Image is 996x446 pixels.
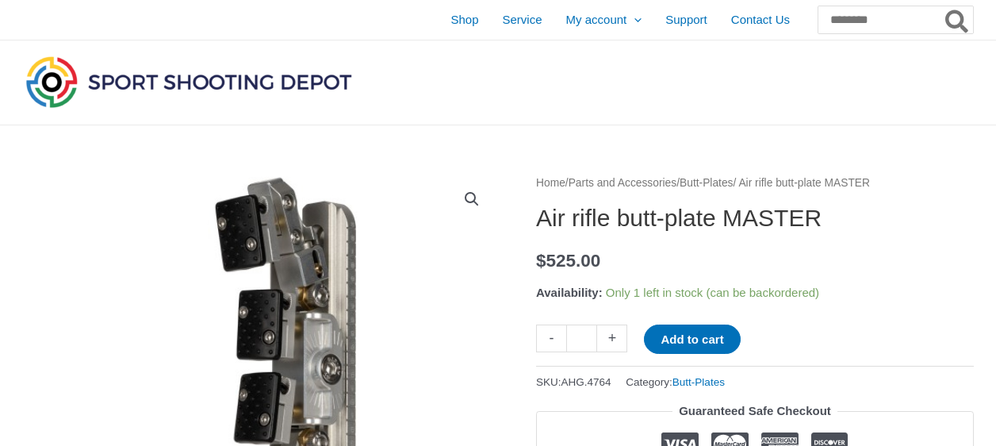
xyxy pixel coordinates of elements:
span: Only 1 left in stock (can be backordered) [606,286,819,299]
span: $ [536,251,546,271]
a: View full-screen image gallery [458,185,486,213]
legend: Guaranteed Safe Checkout [672,400,837,422]
a: Butt-Plates [672,376,725,388]
bdi: 525.00 [536,251,600,271]
h1: Air rifle butt-plate MASTER [536,204,974,233]
button: Add to cart [644,325,740,354]
span: Category: [626,372,725,392]
button: Search [942,6,973,33]
a: + [597,325,627,352]
span: SKU: [536,372,611,392]
a: Parts and Accessories [569,177,677,189]
span: AHG.4764 [561,376,611,388]
a: Home [536,177,565,189]
a: Butt-Plates [680,177,733,189]
nav: Breadcrumb [536,173,974,194]
span: Availability: [536,286,603,299]
input: Product quantity [566,325,597,352]
a: - [536,325,566,352]
img: Sport Shooting Depot [22,52,355,111]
